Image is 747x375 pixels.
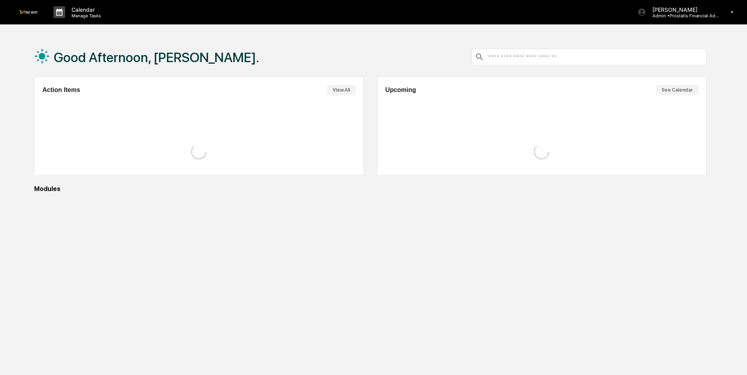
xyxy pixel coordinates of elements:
button: View All [327,85,355,95]
button: See Calendar [656,85,698,95]
p: Admin • Prostatis Financial Advisors [646,13,719,18]
h2: Upcoming [385,86,416,94]
p: Manage Tasks [65,13,105,18]
h2: Action Items [42,86,80,94]
p: Calendar [65,6,105,13]
img: logo [19,10,38,14]
h1: Good Afternoon, [PERSON_NAME]. [54,50,259,65]
div: Modules [34,185,707,193]
p: [PERSON_NAME] [646,6,719,13]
